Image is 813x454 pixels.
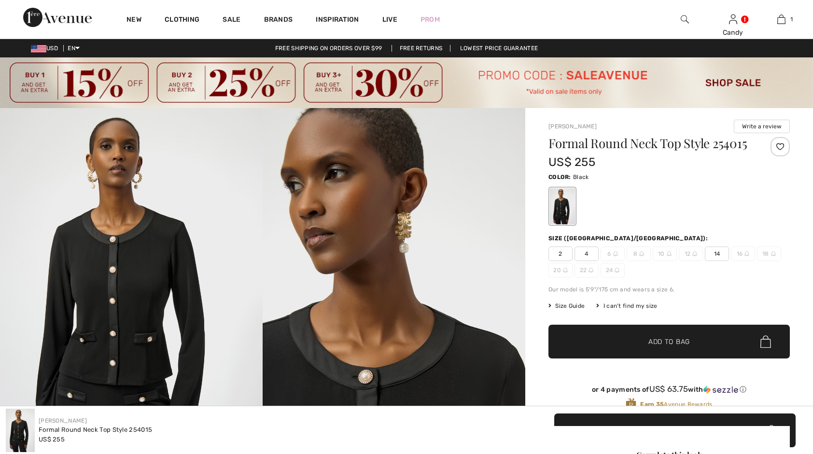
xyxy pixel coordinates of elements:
[626,398,636,411] img: Avenue Rewards
[6,409,35,452] img: Formal Round Neck Top Style 254015
[548,137,750,150] h1: Formal Round Neck Top Style 254015
[596,302,657,310] div: I can't find my size
[382,14,397,25] a: Live
[573,174,589,180] span: Black
[548,385,790,394] div: or 4 payments of with
[563,268,568,273] img: ring-m.svg
[548,123,597,130] a: [PERSON_NAME]
[548,385,790,398] div: or 4 payments ofUS$ 63.75withSezzle Click to learn more about Sezzle
[550,188,575,224] div: Black
[31,45,62,52] span: USD
[679,247,703,261] span: 12
[615,268,619,273] img: ring-m.svg
[31,45,46,53] img: US Dollar
[639,251,644,256] img: ring-m.svg
[640,401,664,408] strong: Earn 35
[705,247,729,261] span: 14
[575,263,599,277] span: 22
[39,425,152,435] div: Formal Round Neck Top Style 254015
[548,302,585,310] span: Size Guide
[640,400,712,409] span: Avenue Rewards
[654,425,696,435] span: Add to Bag
[548,325,790,358] button: Add to Bag
[601,263,625,277] span: 24
[703,385,738,394] img: Sezzle
[548,285,790,294] div: Our model is 5'9"/175 cm and wears a size 6.
[548,263,573,277] span: 20
[589,268,593,273] img: ring-m.svg
[223,15,240,26] a: Sale
[729,14,737,25] img: My Info
[165,15,199,26] a: Clothing
[757,247,781,261] span: 18
[777,14,785,25] img: My Bag
[392,45,451,52] a: Free Returns
[548,234,710,243] div: Size ([GEOGRAPHIC_DATA]/[GEOGRAPHIC_DATA]):
[760,336,771,348] img: Bag.svg
[601,247,625,261] span: 6
[39,417,87,424] a: [PERSON_NAME]
[23,8,92,27] img: 1ère Avenue
[627,247,651,261] span: 8
[126,15,141,26] a: New
[39,436,65,443] span: US$ 255
[653,247,677,261] span: 10
[575,247,599,261] span: 4
[68,45,80,52] span: EN
[709,28,757,38] div: Candy
[771,251,776,256] img: ring-m.svg
[729,14,737,24] a: Sign In
[264,15,293,26] a: Brands
[649,384,688,394] span: US$ 63.75
[692,251,697,256] img: ring-m.svg
[548,247,573,261] span: 2
[744,251,749,256] img: ring-m.svg
[452,45,546,52] a: Lowest Price Guarantee
[554,413,796,447] button: Add to Bag
[421,14,440,25] a: Prom
[648,337,690,347] span: Add to Bag
[790,15,793,24] span: 1
[548,174,571,180] span: Color:
[731,247,755,261] span: 16
[767,425,776,436] img: Bag.svg
[548,155,595,169] span: US$ 255
[613,251,618,256] img: ring-m.svg
[667,251,672,256] img: ring-m.svg
[734,120,790,133] button: Write a review
[316,15,359,26] span: Inspiration
[267,45,390,52] a: Free shipping on orders over $99
[681,14,689,25] img: search the website
[757,14,805,25] a: 1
